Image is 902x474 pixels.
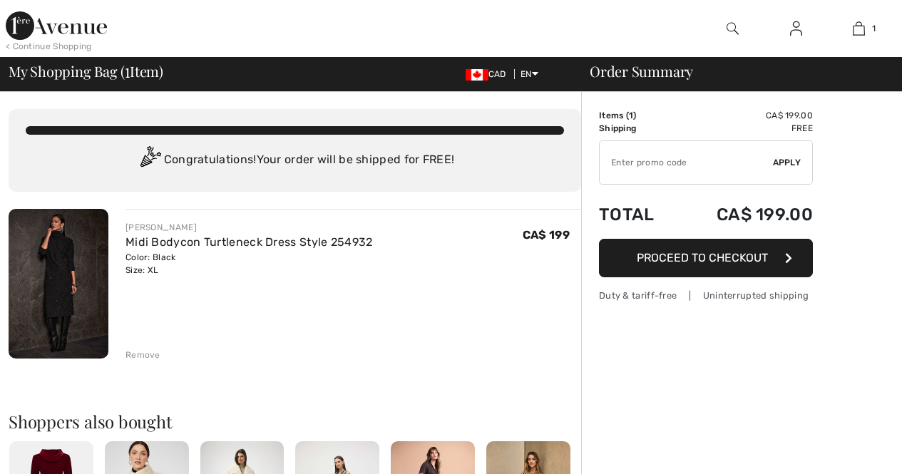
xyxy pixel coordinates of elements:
a: Midi Bodycon Turtleneck Dress Style 254932 [125,235,373,249]
div: Congratulations! Your order will be shipped for FREE! [26,146,564,175]
img: 1ère Avenue [6,11,107,40]
td: Free [677,122,813,135]
img: search the website [727,20,739,37]
td: Shipping [599,122,677,135]
span: 1 [629,110,633,120]
span: Apply [773,156,801,169]
span: EN [521,69,538,79]
a: 1 [828,20,890,37]
td: Items ( ) [599,109,677,122]
span: My Shopping Bag ( Item) [9,64,163,78]
h2: Shoppers also bought [9,413,581,430]
div: Duty & tariff-free | Uninterrupted shipping [599,289,813,302]
span: Proceed to Checkout [637,251,768,264]
div: Color: Black Size: XL [125,251,373,277]
img: Midi Bodycon Turtleneck Dress Style 254932 [9,209,108,359]
td: CA$ 199.00 [677,190,813,239]
button: Proceed to Checkout [599,239,813,277]
img: My Info [790,20,802,37]
a: Sign In [779,20,814,38]
div: Order Summary [573,64,893,78]
img: Canadian Dollar [466,69,488,81]
span: CA$ 199 [523,228,570,242]
img: My Bag [853,20,865,37]
img: Congratulation2.svg [135,146,164,175]
td: CA$ 199.00 [677,109,813,122]
span: 1 [125,61,130,79]
div: [PERSON_NAME] [125,221,373,234]
div: Remove [125,349,160,361]
span: CAD [466,69,512,79]
div: < Continue Shopping [6,40,92,53]
td: Total [599,190,677,239]
input: Promo code [600,141,773,184]
span: 1 [872,22,876,35]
